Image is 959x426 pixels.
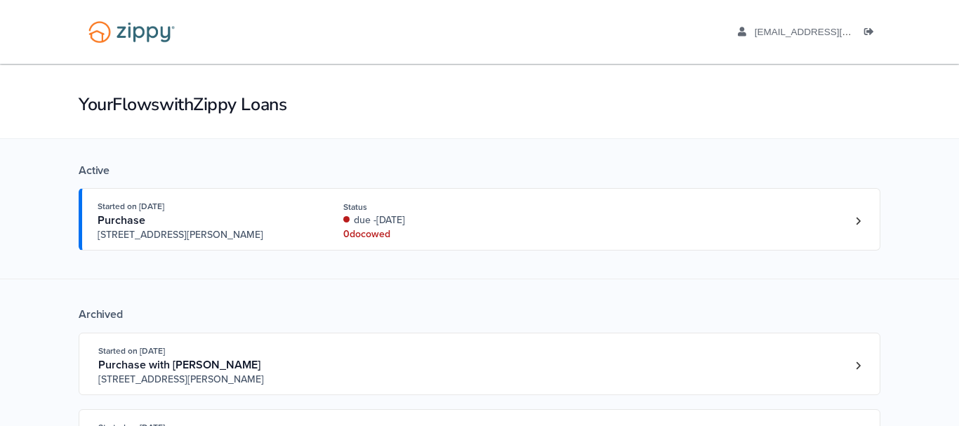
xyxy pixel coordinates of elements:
div: 0 doc owed [343,227,531,241]
span: [STREET_ADDRESS][PERSON_NAME] [98,228,312,242]
a: Log out [864,27,880,41]
img: Logo [79,14,184,50]
span: Started on [DATE] [98,346,165,356]
span: [STREET_ADDRESS][PERSON_NAME] [98,373,312,387]
span: ivangray44@yahoo.com [755,27,915,37]
a: Open loan 4258806 [79,188,880,251]
div: due -[DATE] [343,213,531,227]
a: Loan number 4258806 [847,211,868,232]
a: Loan number 4215448 [847,355,868,376]
span: Purchase with [PERSON_NAME] [98,358,260,372]
div: Active [79,164,880,178]
a: edit profile [738,27,915,41]
a: Open loan 4215448 [79,333,880,395]
span: Purchase [98,213,145,227]
h1: Your Flows with Zippy Loans [79,93,880,117]
div: Status [343,201,531,213]
div: Archived [79,307,880,321]
span: Started on [DATE] [98,201,164,211]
